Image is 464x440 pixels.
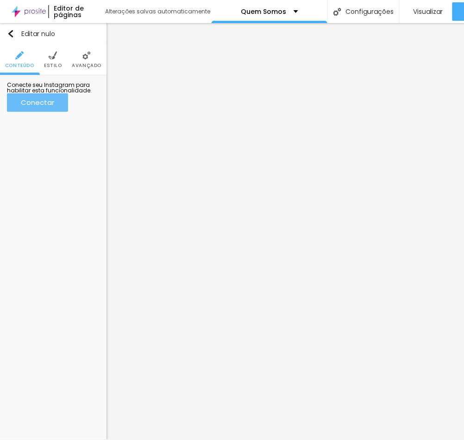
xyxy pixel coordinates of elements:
font: Conectar [21,98,54,107]
font: Conteúdo [5,62,34,69]
font: Estilo [44,62,62,69]
img: Ícone [15,51,24,60]
img: Ícone [7,30,14,37]
font: Configurações [346,7,394,16]
img: Ícone [82,51,91,60]
font: Conecte seu Instagram para habilitar esta funcionalidade. [7,81,92,94]
button: Visualizar [400,2,452,21]
img: Ícone [49,51,57,60]
font: Editor de páginas [54,4,84,19]
font: Editar nulo [21,29,55,38]
font: Avançado [72,62,101,69]
button: Conectar [7,93,68,112]
img: Ícone [333,8,341,16]
font: Quem Somos [241,7,287,16]
font: Alterações salvas automaticamente [105,7,210,15]
font: Visualizar [414,7,443,16]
